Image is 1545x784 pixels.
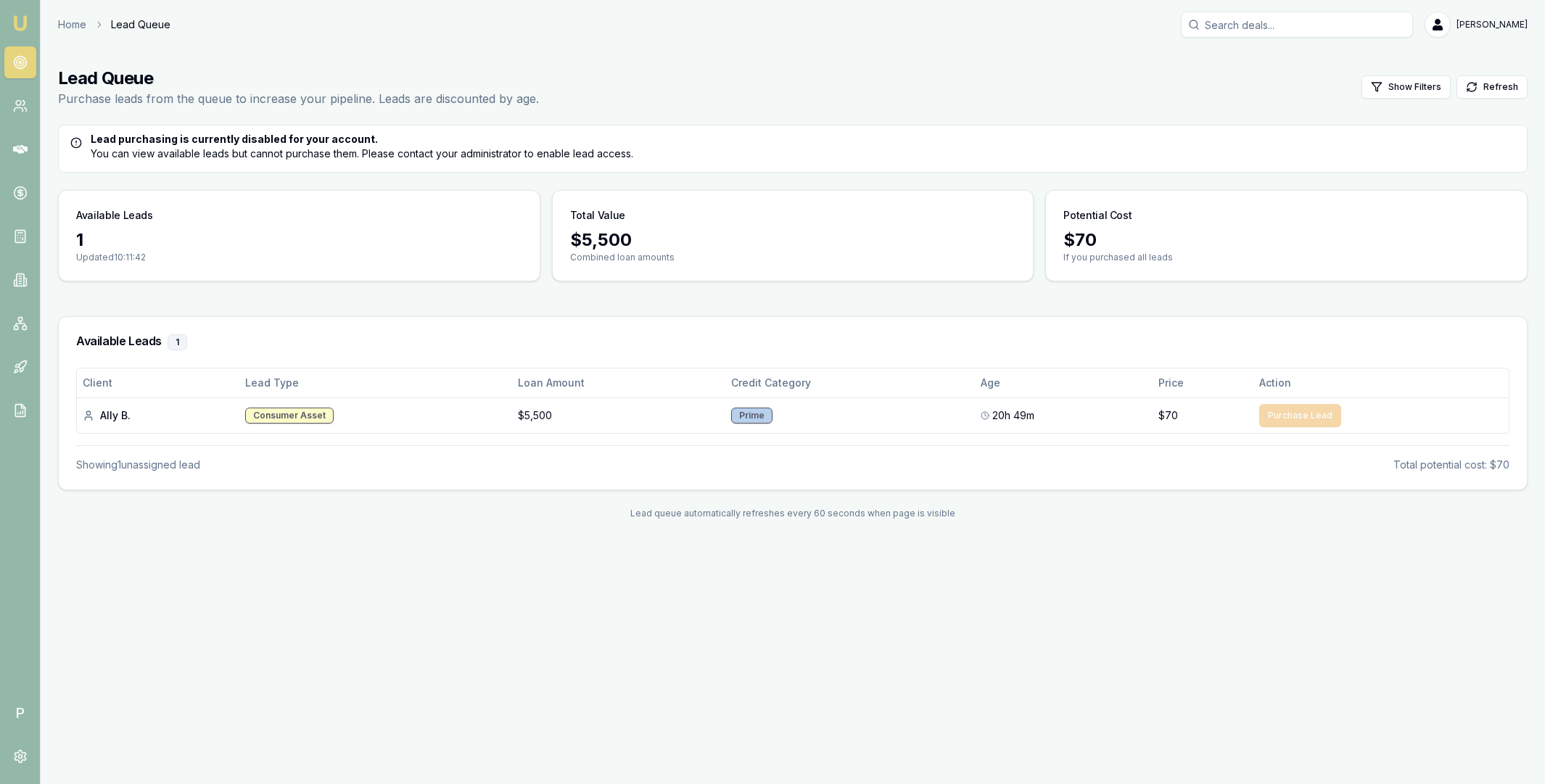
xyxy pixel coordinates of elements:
[58,67,539,90] h1: Lead Queue
[12,15,29,32] img: emu-icon-u.png
[1457,75,1528,99] button: Refresh
[1158,408,1178,423] span: $70
[70,132,1515,161] div: You can view available leads but cannot purchase them. Please contact your administrator to enabl...
[512,397,725,433] td: $5,500
[992,408,1034,423] span: 20h 49m
[570,228,1016,252] div: $ 5,500
[239,368,512,397] th: Lead Type
[168,334,187,350] div: 1
[76,334,1509,350] h3: Available Leads
[570,208,625,223] h3: Total Value
[725,368,975,397] th: Credit Category
[570,252,1016,263] p: Combined loan amounts
[58,17,170,32] nav: breadcrumb
[1063,228,1509,252] div: $ 70
[83,408,234,423] div: Ally B.
[76,458,200,472] div: Showing 1 unassigned lead
[76,208,153,223] h3: Available Leads
[1153,368,1253,397] th: Price
[111,17,170,32] span: Lead Queue
[76,252,522,263] p: Updated 10:11:42
[1393,458,1509,472] div: Total potential cost: $70
[58,17,86,32] a: Home
[91,133,378,145] strong: Lead purchasing is currently disabled for your account.
[512,368,725,397] th: Loan Amount
[58,508,1528,519] div: Lead queue automatically refreshes every 60 seconds when page is visible
[1063,252,1509,263] p: If you purchased all leads
[4,697,36,729] span: P
[1457,19,1528,30] span: [PERSON_NAME]
[76,228,522,252] div: 1
[58,90,539,107] p: Purchase leads from the queue to increase your pipeline. Leads are discounted by age.
[1063,208,1132,223] h3: Potential Cost
[731,408,772,424] div: Prime
[975,368,1153,397] th: Age
[77,368,239,397] th: Client
[1181,12,1413,38] input: Search deals
[1361,75,1451,99] button: Show Filters
[245,408,334,424] div: Consumer Asset
[1253,368,1509,397] th: Action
